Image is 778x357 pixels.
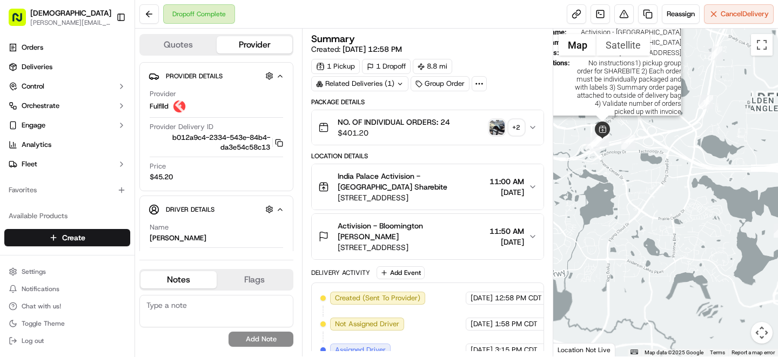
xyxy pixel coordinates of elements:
button: Fleet [4,156,130,173]
span: [DATE] 12:58 PM [343,44,402,54]
div: 12 [699,95,713,109]
span: 12:58 PM CDT [495,293,542,303]
span: Orders [22,43,43,52]
span: Activision - [GEOGRAPHIC_DATA] [571,28,681,36]
div: Location Not Live [553,343,615,356]
input: Got a question? Start typing here... [28,70,194,81]
span: Activision - Bloomington [PERSON_NAME] [338,220,485,242]
div: 1 Dropoff [362,59,411,74]
span: Deliveries [22,62,52,72]
span: 11:50 AM [489,226,524,237]
a: Report a map error [732,349,775,355]
span: 11:00 AM [489,176,524,187]
button: [DEMOGRAPHIC_DATA][PERSON_NAME][EMAIL_ADDRESS][DOMAIN_NAME] [4,4,112,30]
span: [DATE] [471,345,493,355]
button: Provider [217,36,293,53]
button: Toggle fullscreen view [751,34,773,56]
span: Provider Delivery ID [150,122,213,132]
button: Orchestrate [4,97,130,114]
div: Delivery Activity [311,268,370,277]
span: India Palace Activision - [GEOGRAPHIC_DATA] Sharebite [338,171,485,192]
button: Notes [140,271,217,288]
a: 📗Knowledge Base [6,152,87,172]
button: [DEMOGRAPHIC_DATA] [30,8,111,18]
div: 3 [586,137,600,151]
button: Activision - Bloomington [PERSON_NAME][STREET_ADDRESS]11:50 AM[DATE] [312,214,543,259]
a: Powered byPylon [76,183,131,191]
span: $401.20 [338,127,450,138]
span: API Documentation [102,157,173,167]
div: 2 [595,132,609,146]
span: Engage [22,120,45,130]
div: [PERSON_NAME] [150,233,206,243]
span: Price [150,161,166,171]
span: 1:58 PM CDT [495,319,538,329]
button: Flags [217,271,293,288]
span: Instructions : [530,59,569,116]
button: [PERSON_NAME][EMAIL_ADDRESS][DOMAIN_NAME] [30,18,111,27]
span: Fulflld [150,102,169,111]
button: Control [4,78,130,95]
span: Notifications [22,285,59,293]
span: Address : [530,49,559,57]
span: Assigned Driver [335,345,386,355]
img: 1736555255976-a54dd68f-1ca7-489b-9aae-adbdc363a1c4 [11,103,30,123]
button: Quotes [140,36,217,53]
div: 17 [621,135,635,149]
a: Orders [4,39,130,56]
span: Orchestrate [22,101,59,111]
button: Engage [4,117,130,134]
span: [DEMOGRAPHIC_DATA] [570,38,681,46]
span: Map data ©2025 Google [645,349,703,355]
span: Driver Details [166,205,214,214]
span: Reassign [667,9,695,19]
span: Created: [311,44,402,55]
span: [DATE] [471,293,493,303]
div: 16 [592,132,606,146]
button: Chat with us! [4,299,130,314]
div: Group Order [411,76,470,91]
div: 4 [708,46,722,60]
div: Favorites [4,181,130,199]
div: We're available if you need us! [37,114,137,123]
span: 3:15 PM CDT [495,345,538,355]
span: [STREET_ADDRESS] [338,242,485,253]
button: Show street map [559,34,596,56]
div: Package Details [311,98,544,106]
span: Created (Sent To Provider) [335,293,420,303]
div: Location Details [311,152,544,160]
button: Reassign [662,4,700,24]
button: Map camera controls [751,322,773,343]
h3: Summary [311,34,355,44]
button: Toggle Theme [4,316,130,331]
div: Start new chat [37,103,177,114]
span: Chat with us! [22,302,61,311]
span: Create [62,232,85,243]
div: 8.8 mi [413,59,452,74]
div: Available Products [4,207,130,225]
span: First Name : [530,28,566,36]
span: $45.20 [150,172,173,182]
div: 13 [591,133,605,147]
div: 1 Pickup [311,59,360,74]
button: Create [4,229,130,246]
span: Provider [150,89,176,99]
button: Driver Details [149,200,284,218]
button: CancelDelivery [704,4,774,24]
button: b012a9c4-2334-543e-84b4-da3e54c58c13 [150,133,283,152]
span: Pylon [108,183,131,191]
img: profile_Fulflld_OnFleet_Thistle_SF.png [173,100,186,113]
a: 💻API Documentation [87,152,178,172]
button: NO. OF INDIVIDUAL ORDERS: 24$401.20photo_proof_of_pickup image+2 [312,110,543,145]
button: Add Event [377,266,425,279]
button: Notifications [4,281,130,297]
button: India Palace Activision - [GEOGRAPHIC_DATA] Sharebite[STREET_ADDRESS]11:00 AM[DATE] [312,164,543,210]
img: Google [556,342,592,356]
button: Settings [4,264,130,279]
span: No instructions1) pickup group order for SHAREBITE 2) Each order must be individually packaged an... [574,59,681,116]
a: Open this area in Google Maps (opens a new window) [556,342,592,356]
button: Provider Details [149,67,284,85]
span: Knowledge Base [22,157,83,167]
